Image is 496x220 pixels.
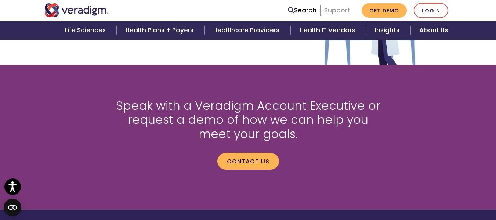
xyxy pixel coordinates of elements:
button: Open CMP widget [4,199,21,216]
a: Insights [366,21,410,40]
h2: Speak with a Veradigm Account Executive or request a demo of how we can help you meet your goals. [114,99,382,141]
img: Veradigm logo [44,3,109,17]
a: Health Plans + Payers [117,21,204,40]
a: Search [288,6,316,15]
a: Contact us [217,153,279,170]
a: Get Demo [362,3,407,18]
a: Health IT Vendors [291,21,366,40]
a: Login [414,3,448,18]
a: Life Sciences [56,21,117,40]
a: About Us [410,21,457,40]
a: Support [324,6,350,15]
a: Healthcare Providers [204,21,290,40]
